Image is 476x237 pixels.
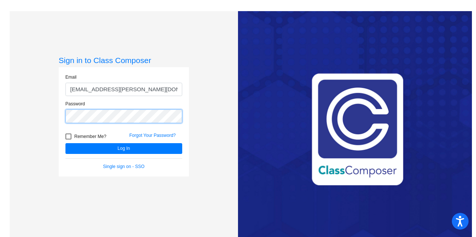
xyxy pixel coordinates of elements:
[129,133,176,138] a: Forgot Your Password?
[65,143,182,154] button: Log In
[59,56,189,65] h3: Sign in to Class Composer
[65,101,85,107] label: Password
[74,132,106,141] span: Remember Me?
[65,74,77,80] label: Email
[103,164,144,169] a: Single sign on - SSO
